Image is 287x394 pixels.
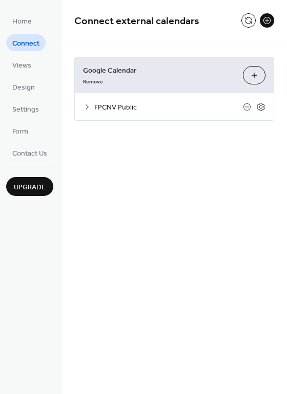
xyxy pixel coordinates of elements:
[12,16,32,27] span: Home
[6,12,38,29] a: Home
[6,177,53,196] button: Upgrade
[74,11,199,31] span: Connect external calendars
[12,126,28,137] span: Form
[6,122,34,139] a: Form
[83,65,235,76] span: Google Calendar
[6,56,37,73] a: Views
[6,144,53,161] a: Contact Us
[83,78,103,85] span: Remove
[12,104,39,115] span: Settings
[12,38,39,49] span: Connect
[12,148,47,159] span: Contact Us
[6,100,45,117] a: Settings
[12,60,31,71] span: Views
[6,78,41,95] a: Design
[14,182,46,193] span: Upgrade
[6,34,46,51] a: Connect
[12,82,35,93] span: Design
[94,102,243,113] span: FPCNV Public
